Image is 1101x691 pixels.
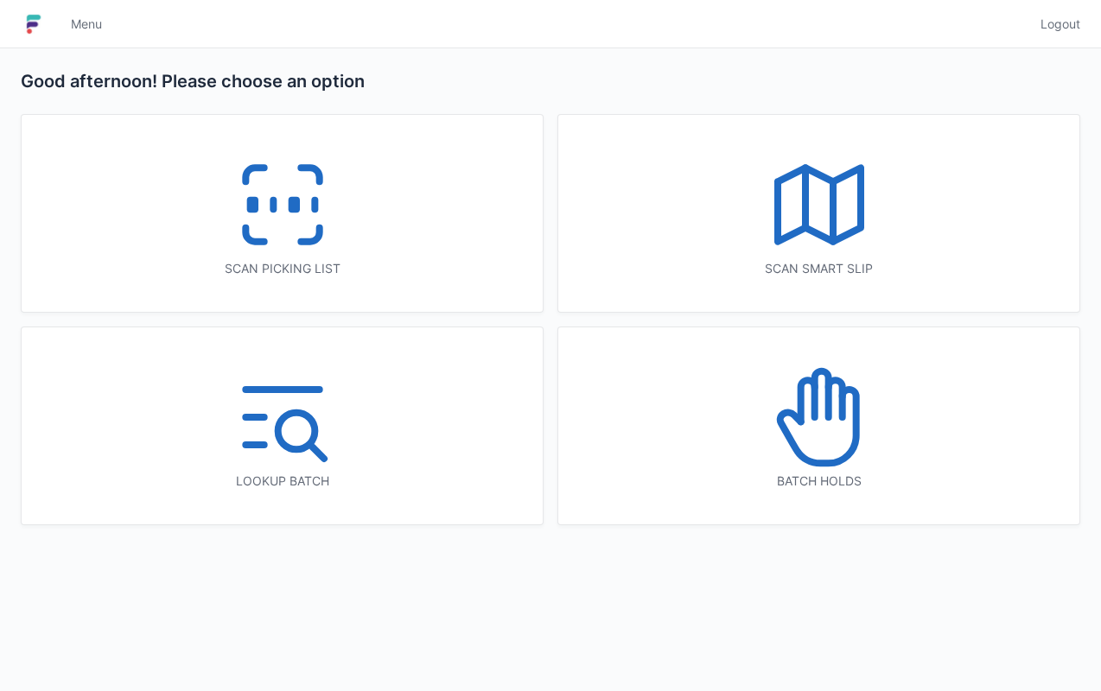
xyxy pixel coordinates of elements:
[21,10,47,38] img: logo-small.jpg
[557,326,1080,525] a: Batch holds
[56,472,508,490] div: Lookup batch
[56,260,508,277] div: Scan picking list
[60,9,112,40] a: Menu
[1041,16,1080,33] span: Logout
[593,472,1045,490] div: Batch holds
[21,326,544,525] a: Lookup batch
[71,16,102,33] span: Menu
[1030,9,1080,40] a: Logout
[21,69,1080,93] h2: Good afternoon! Please choose an option
[557,114,1080,313] a: Scan smart slip
[21,114,544,313] a: Scan picking list
[593,260,1045,277] div: Scan smart slip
